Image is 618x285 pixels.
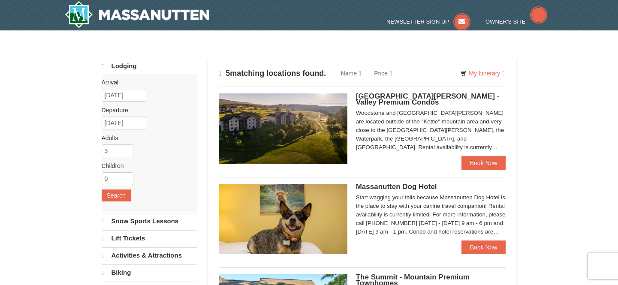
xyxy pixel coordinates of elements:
[102,58,197,74] a: Lodging
[485,18,547,25] a: Owner's Site
[335,65,368,82] a: Name
[219,93,347,164] img: 19219041-4-ec11c166.jpg
[102,264,197,281] a: Biking
[102,230,197,246] a: Lift Tickets
[455,67,510,80] a: My Itinerary
[386,18,449,25] span: Newsletter Sign Up
[386,18,470,25] a: Newsletter Sign Up
[102,162,191,170] label: Children
[368,65,398,82] a: Price
[65,1,210,28] img: Massanutten Resort Logo
[461,240,506,254] a: Book Now
[356,183,437,191] span: Massanutten Dog Hotel
[102,213,197,229] a: Snow Sports Lessons
[102,189,131,201] button: Search
[102,134,191,142] label: Adults
[485,18,526,25] span: Owner's Site
[102,106,191,114] label: Departure
[461,156,506,170] a: Book Now
[102,247,197,264] a: Activities & Attractions
[356,193,506,236] div: Start wagging your tails because Massanutten Dog Hotel is the place to stay with your canine trav...
[356,92,500,106] span: [GEOGRAPHIC_DATA][PERSON_NAME] - Valley Premium Condos
[356,109,506,152] div: Woodstone and [GEOGRAPHIC_DATA][PERSON_NAME] are located outside of the "Kettle" mountain area an...
[219,184,347,254] img: 27428181-5-81c892a3.jpg
[65,1,210,28] a: Massanutten Resort
[102,78,191,87] label: Arrival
